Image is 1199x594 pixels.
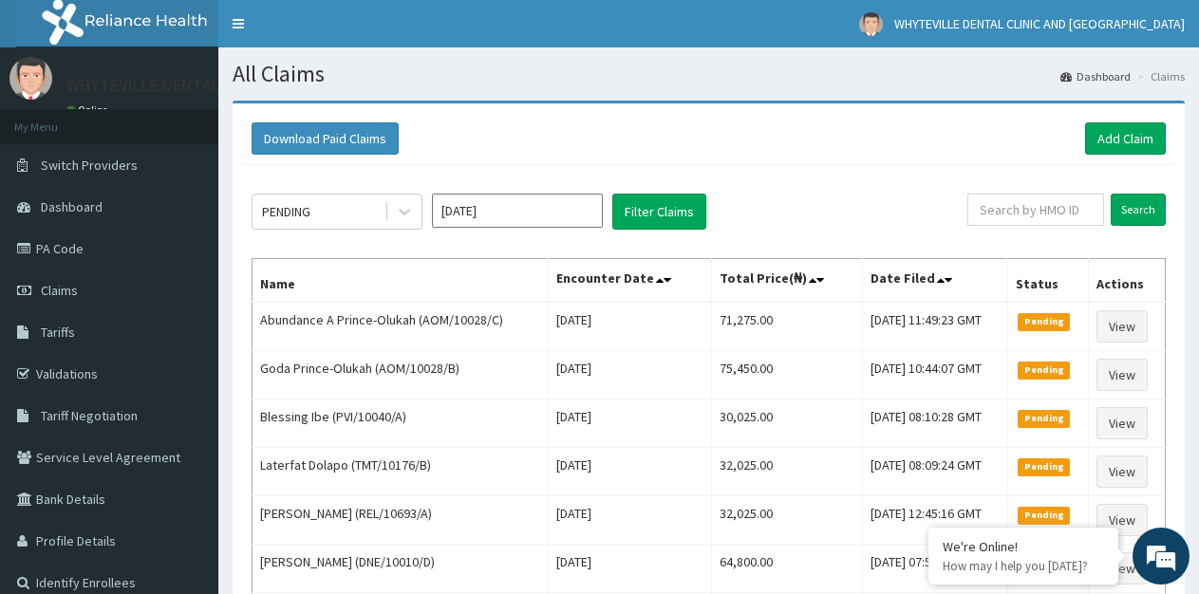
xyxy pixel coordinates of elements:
td: [DATE] 08:10:28 GMT [863,399,1008,448]
input: Select Month and Year [432,194,603,228]
a: Online [66,103,112,117]
td: [DATE] 08:09:24 GMT [863,448,1008,496]
a: View [1096,407,1148,439]
td: [DATE] 12:45:16 GMT [863,496,1008,545]
td: 32,025.00 [712,496,863,545]
a: Dashboard [1060,68,1131,84]
td: 75,450.00 [712,351,863,399]
td: [DATE] [549,351,712,399]
th: Encounter Date [549,259,712,303]
span: Pending [1018,362,1070,379]
a: View [1096,504,1148,536]
td: [PERSON_NAME] (REL/10693/A) [253,496,549,545]
td: [PERSON_NAME] (DNE/10010/D) [253,545,549,593]
th: Total Price(₦) [712,259,863,303]
img: d_794563401_company_1708531726252_794563401 [35,95,77,142]
span: Pending [1018,458,1070,475]
button: Filter Claims [612,194,706,230]
a: View [1096,455,1148,488]
span: Pending [1018,507,1070,524]
th: Status [1008,259,1088,303]
span: Switch Providers [41,157,138,174]
td: [DATE] 10:44:07 GMT [863,351,1008,399]
div: Chat with us now [99,106,319,131]
a: View [1096,359,1148,391]
a: Add Claim [1085,122,1166,155]
span: Tariffs [41,324,75,341]
a: View [1096,310,1148,343]
td: 71,275.00 [712,302,863,351]
td: 64,800.00 [712,545,863,593]
td: [DATE] [549,496,712,545]
td: [DATE] [549,545,712,593]
td: [DATE] 07:51:57 GMT [863,545,1008,593]
td: Laterfat Dolapo (TMT/10176/B) [253,448,549,496]
th: Name [253,259,549,303]
td: [DATE] [549,448,712,496]
textarea: Type your message and hit 'Enter' [9,394,362,460]
td: [DATE] [549,399,712,448]
span: WHYTEVILLE DENTAL CLINIC AND [GEOGRAPHIC_DATA] [894,15,1185,32]
p: How may I help you today? [943,558,1104,574]
input: Search [1111,194,1166,226]
div: PENDING [262,202,310,221]
img: User Image [9,57,52,100]
td: [DATE] [549,302,712,351]
h1: All Claims [233,62,1185,86]
td: Abundance A Prince-Olukah (AOM/10028/C) [253,302,549,351]
span: Claims [41,282,78,299]
span: Pending [1018,313,1070,330]
a: View [1096,552,1148,585]
td: Goda Prince-Olukah (AOM/10028/B) [253,351,549,399]
span: We're online! [110,176,262,368]
td: 32,025.00 [712,448,863,496]
span: Pending [1018,410,1070,427]
img: User Image [859,12,883,36]
td: [DATE] 11:49:23 GMT [863,302,1008,351]
div: Minimize live chat window [311,9,357,55]
li: Claims [1133,68,1185,84]
input: Search by HMO ID [967,194,1104,226]
td: Blessing Ibe (PVI/10040/A) [253,399,549,448]
p: WHYTEVILLE DENTAL CLINIC AND [GEOGRAPHIC_DATA] [66,77,468,94]
th: Actions [1088,259,1165,303]
td: 30,025.00 [712,399,863,448]
span: Dashboard [41,198,103,215]
span: Tariff Negotiation [41,407,138,424]
div: We're Online! [943,538,1104,555]
th: Date Filed [863,259,1008,303]
button: Download Paid Claims [252,122,399,155]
